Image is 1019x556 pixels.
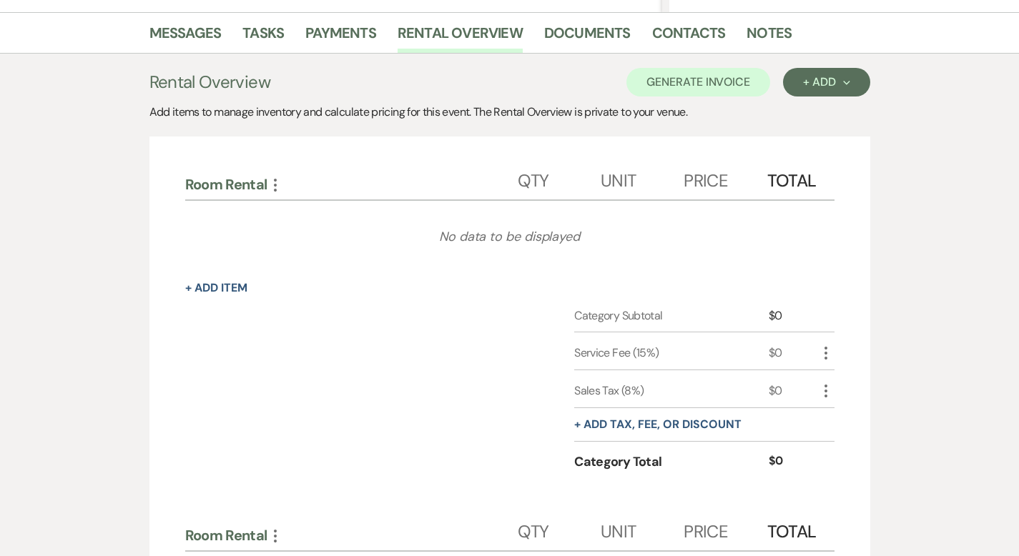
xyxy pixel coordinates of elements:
div: $0 [769,307,817,324]
a: Contacts [652,21,726,53]
div: Add items to manage inventory and calculate pricing for this event. The Rental Overview is privat... [149,104,870,121]
button: + Add [783,68,870,96]
div: + Add [803,76,850,88]
a: Documents [544,21,631,53]
div: Qty [518,507,601,550]
h3: Rental Overview [149,69,270,95]
div: $0 [769,452,817,472]
div: Sales Tax (8%) [574,382,768,399]
a: Tasks [242,21,284,53]
div: No data to be displayed [185,201,835,272]
div: $0 [769,382,817,399]
div: Total [767,507,817,550]
div: Unit [601,157,684,199]
button: + Add tax, fee, or discount [574,419,742,430]
div: Unit [601,507,684,550]
a: Payments [305,21,376,53]
div: $0 [769,344,817,362]
div: Price [684,157,767,199]
div: Total [767,157,817,199]
div: Category Total [574,452,768,472]
a: Messages [149,21,222,53]
a: Notes [747,21,792,53]
button: Generate Invoice [626,68,770,96]
div: Category Subtotal [574,307,768,324]
div: Room Rental [185,526,518,545]
a: Rental Overview [398,21,523,53]
button: + Add Item [185,282,247,294]
div: Service Fee (15%) [574,344,768,362]
div: Qty [518,157,601,199]
div: Room Rental [185,175,518,194]
div: Price [684,507,767,550]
